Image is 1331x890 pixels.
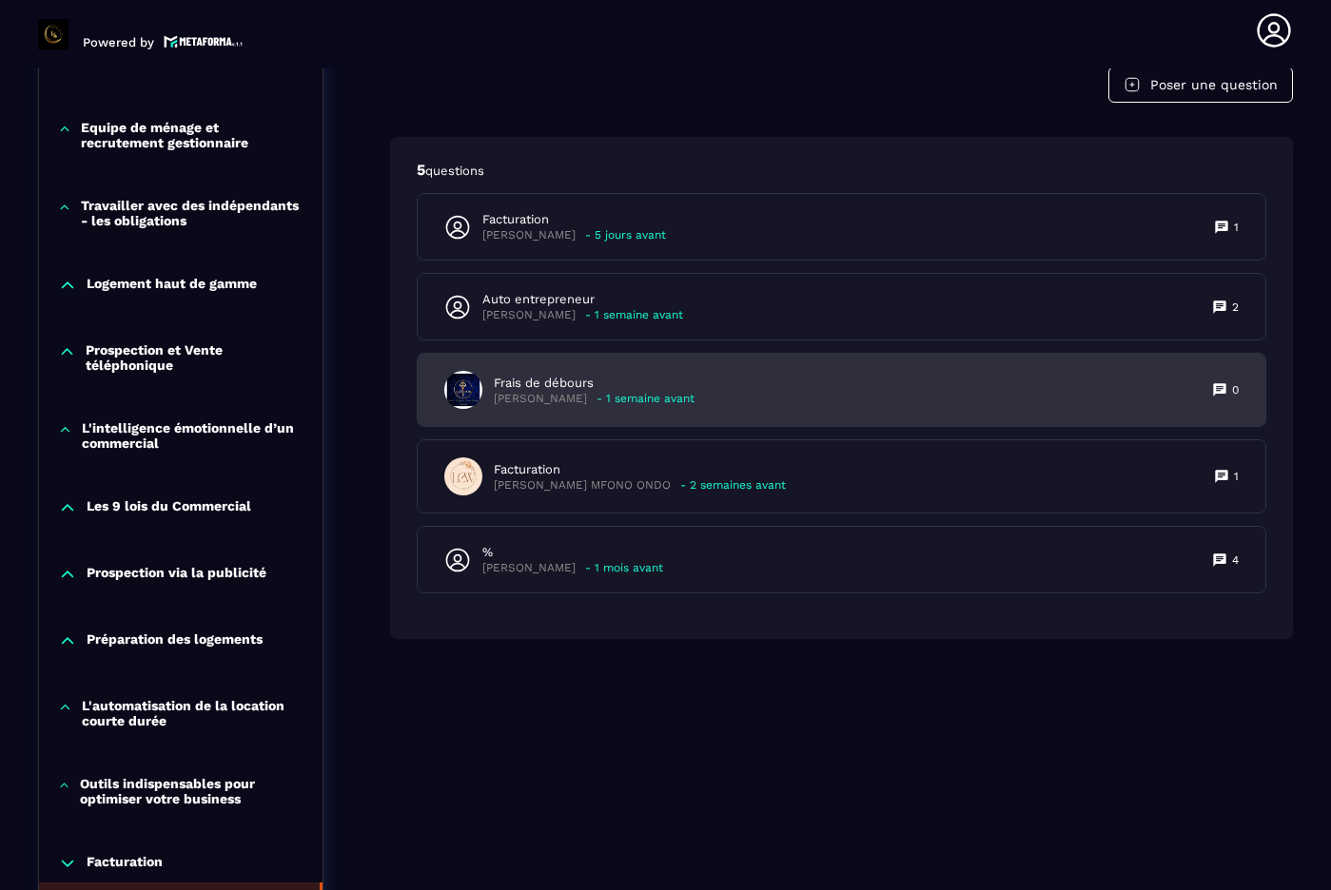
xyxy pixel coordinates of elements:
p: [PERSON_NAME] [482,228,576,242]
img: logo-branding [38,19,69,49]
p: 1 [1234,469,1239,484]
p: - 1 semaine avant [597,392,695,406]
p: Les 9 lois du Commercial [87,498,251,517]
p: Powered by [83,35,154,49]
p: L'intelligence émotionnelle d’un commercial [82,420,303,451]
p: Facturation [494,461,786,478]
p: Facturation [87,854,163,873]
p: Outils indispensables pour optimiser votre business [80,776,303,806]
img: logo [164,33,244,49]
p: 5 [417,160,1266,181]
p: L'automatisation de la location courte durée [82,698,303,728]
p: [PERSON_NAME] [494,392,587,406]
p: Prospection et Vente téléphonique [86,342,303,373]
p: - 1 semaine avant [585,308,683,322]
p: - 5 jours avant [585,228,666,242]
p: [PERSON_NAME] [482,561,576,575]
p: Préparation des logements [87,631,263,650]
p: [PERSON_NAME] [482,308,576,322]
p: 0 [1232,382,1239,397]
p: 4 [1232,552,1239,568]
p: Travailler avec des indépendants - les obligations [81,198,303,228]
p: - 2 semaines avant [680,478,786,493]
p: Auto entrepreneur [482,291,683,308]
button: Poser une question [1108,67,1293,103]
p: 2 [1232,300,1239,315]
p: 1 [1234,220,1239,235]
p: % [482,544,663,561]
p: - 1 mois avant [585,561,663,575]
span: questions [425,164,484,178]
p: Frais de débours [494,375,695,392]
p: [PERSON_NAME] MFONO ONDO [494,478,671,493]
p: Logement haut de gamme [87,276,257,295]
p: Facturation [482,211,666,228]
p: Equipe de ménage et recrutement gestionnaire [81,120,303,150]
p: Prospection via la publicité [87,565,266,584]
